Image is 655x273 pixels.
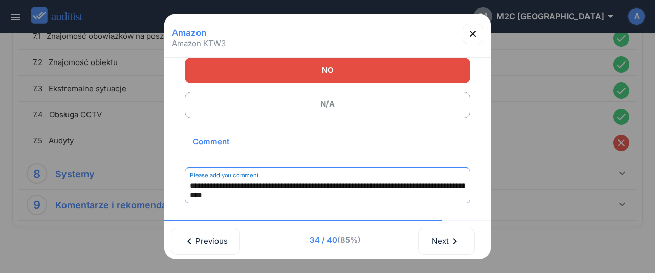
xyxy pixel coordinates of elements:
[255,235,416,246] span: 34 / 40
[185,214,223,246] h2: Photo
[198,94,457,114] span: N/A
[168,24,210,42] h1: Amazon
[185,125,237,158] h2: Comment
[190,181,465,198] textarea: Please add you comment
[337,235,361,245] span: (85%)
[171,228,240,255] button: Previous
[418,228,475,255] button: Next
[431,230,462,253] div: Next
[449,235,461,247] i: chevron_right
[184,230,227,253] div: Previous
[172,38,226,49] span: Amazon KTW3
[183,235,195,247] i: chevron_left
[198,60,457,80] span: NO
